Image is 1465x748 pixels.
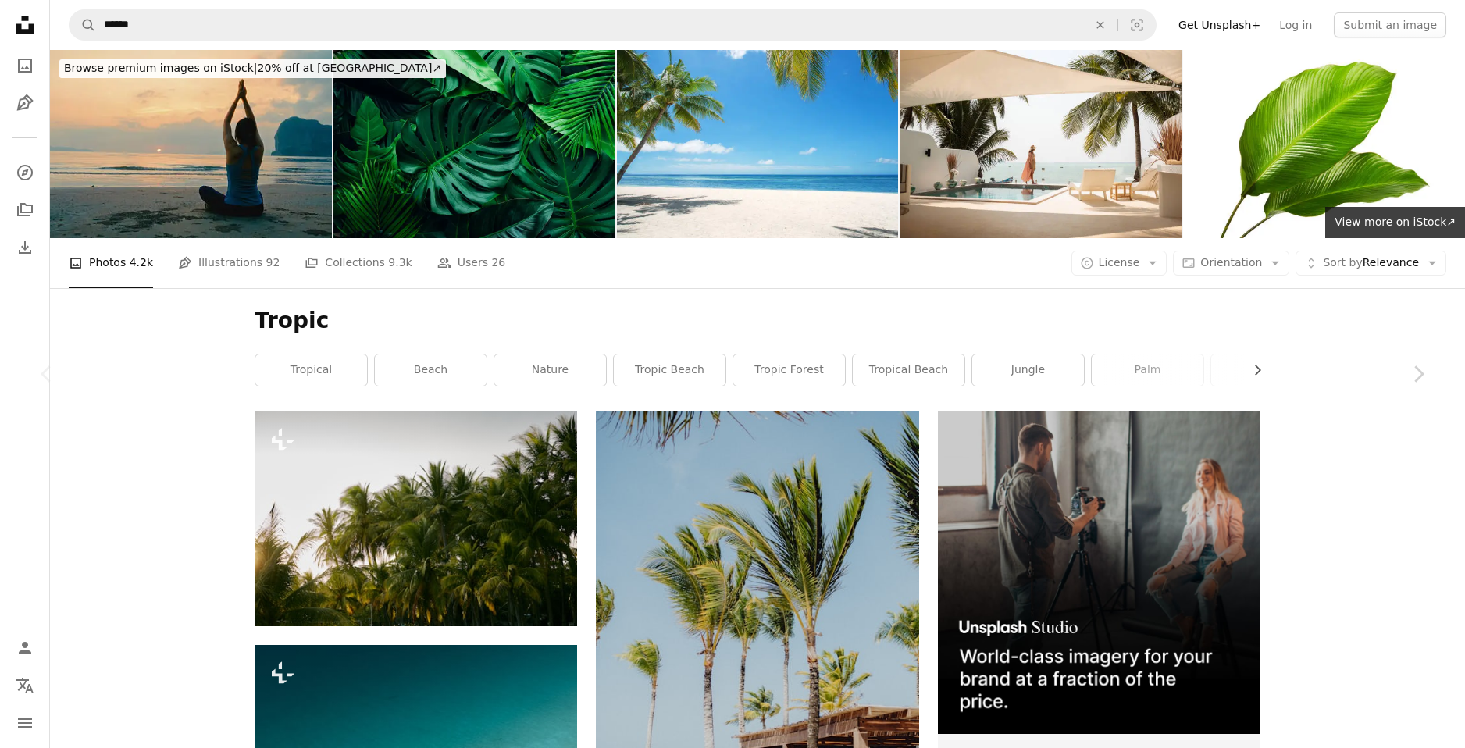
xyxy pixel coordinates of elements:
span: 9.3k [388,254,412,271]
h1: Tropic [255,307,1260,335]
a: palm [1092,354,1203,386]
button: Submit an image [1334,12,1446,37]
a: Collections [9,194,41,226]
span: Orientation [1200,256,1262,269]
a: View more on iStock↗ [1325,207,1465,238]
a: Download History [9,232,41,263]
a: Explore [9,157,41,188]
span: Browse premium images on iStock | [64,62,257,74]
a: Photos [9,50,41,81]
a: Log in / Sign up [9,632,41,664]
a: beach [375,354,487,386]
button: Visual search [1118,10,1156,40]
button: scroll list to the right [1243,354,1260,386]
a: palm tree near body of water during daytime [596,646,918,660]
a: jungle [972,354,1084,386]
button: Orientation [1173,251,1289,276]
a: tropical beach [853,354,964,386]
span: Sort by [1323,256,1362,269]
span: View more on iStock ↗ [1335,215,1456,228]
a: Collections 9.3k [305,238,412,288]
img: closeup nature view of palms and monstera and fern leaf background. [333,50,615,238]
a: Illustrations [9,87,41,119]
a: Get Unsplash+ [1169,12,1270,37]
a: tropic beach [614,354,725,386]
span: License [1099,256,1140,269]
button: Menu [9,707,41,739]
a: nature [494,354,606,386]
a: Log in [1270,12,1321,37]
span: 26 [491,254,505,271]
button: License [1071,251,1167,276]
button: Sort byRelevance [1296,251,1446,276]
img: Young Asian woman sits practices yoga on beach at sunset, meditating and embracing serene, balanc... [50,50,332,238]
form: Find visuals sitewide [69,9,1157,41]
img: the sun is shining through the palm trees [255,411,577,626]
a: tropic forest [733,354,845,386]
a: Next [1371,299,1465,449]
img: Tropical Paradise Landscape [617,50,899,238]
a: tropical [255,354,367,386]
span: 20% off at [GEOGRAPHIC_DATA] ↗ [64,62,441,74]
button: Clear [1083,10,1117,40]
a: Users 26 [437,238,506,288]
a: outdoor [1211,354,1323,386]
a: Browse premium images on iStock|20% off at [GEOGRAPHIC_DATA]↗ [50,50,455,87]
span: Relevance [1323,255,1419,271]
button: Language [9,670,41,701]
img: file-1715651741414-859baba4300dimage [938,411,1260,734]
span: 92 [266,254,280,271]
button: Search Unsplash [70,10,96,40]
img: Vacation in paradise [900,50,1182,238]
img: Calathea foliage, Exotic tropical leaf, Large green leaf, isolated on white background with clipp... [1183,50,1465,238]
a: the sun is shining through the palm trees [255,511,577,525]
a: Illustrations 92 [178,238,280,288]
